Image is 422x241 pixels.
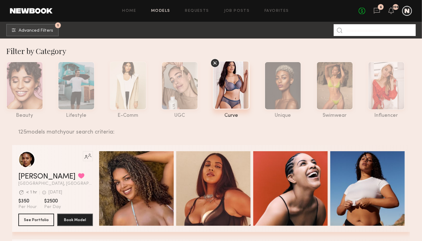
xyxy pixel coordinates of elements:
[44,198,61,204] span: $2500
[26,190,37,195] div: < 1 hr
[213,113,250,118] div: curve
[18,182,93,186] span: [GEOGRAPHIC_DATA], [GEOGRAPHIC_DATA]
[151,9,170,13] a: Models
[185,9,209,13] a: Requests
[18,204,37,210] span: Per Hour
[6,46,422,56] div: Filter by Category
[6,113,43,118] div: beauty
[18,214,54,226] button: See Portfolio
[44,204,61,210] span: Per Day
[18,173,76,180] a: [PERSON_NAME]
[57,214,93,226] button: Book Model
[6,24,59,36] button: 1Advanced Filters
[264,9,289,13] a: Favorites
[18,122,405,135] div: 125 models match your search criteria:
[264,113,301,118] div: unique
[161,113,198,118] div: UGC
[122,9,136,13] a: Home
[19,29,53,33] span: Advanced Filters
[57,24,59,27] span: 1
[48,190,62,195] div: [DATE]
[380,6,382,9] div: 6
[58,113,95,118] div: lifestyle
[18,198,37,204] span: $350
[316,113,353,118] div: swimwear
[110,113,147,118] div: e-comm
[224,9,250,13] a: Job Posts
[374,7,380,15] a: 6
[368,113,405,118] div: influencer
[393,6,399,9] div: 159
